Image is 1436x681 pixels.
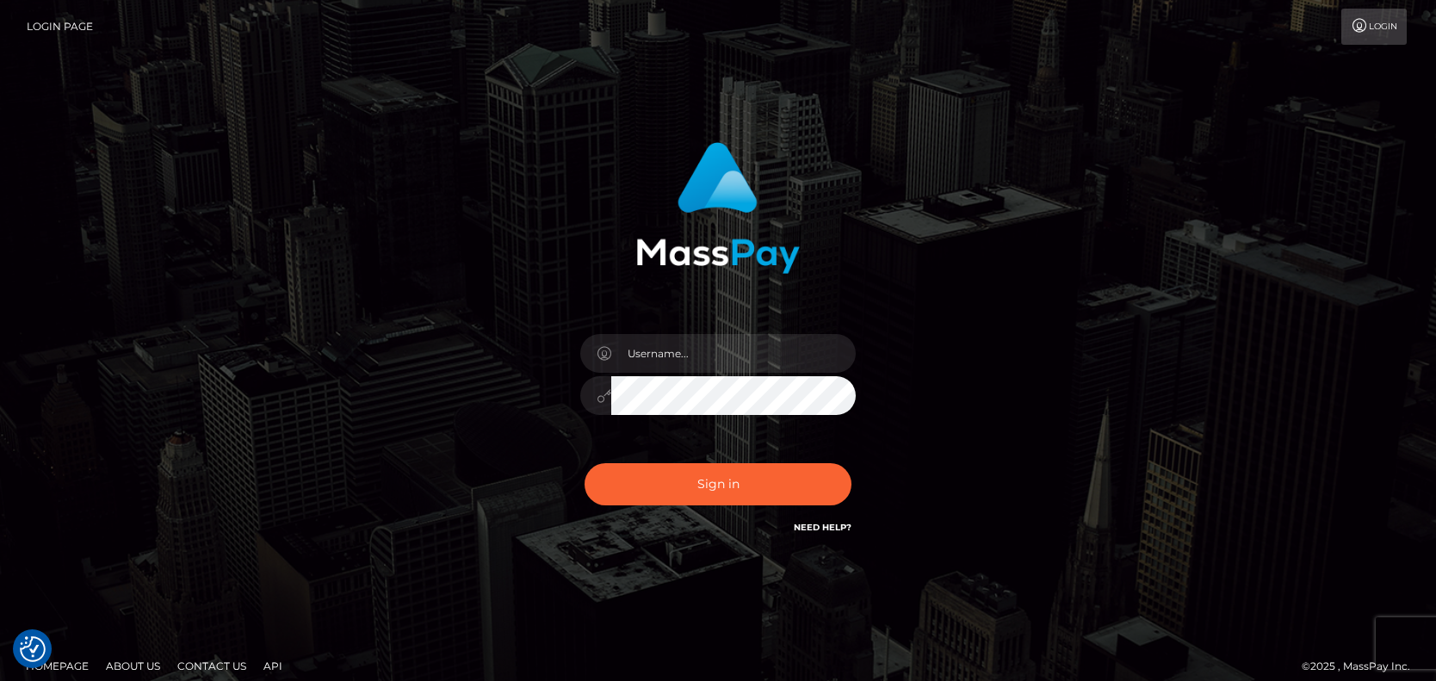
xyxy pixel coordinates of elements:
div: © 2025 , MassPay Inc. [1302,657,1423,676]
a: API [257,653,289,679]
a: Contact Us [170,653,253,679]
input: Username... [611,334,856,373]
a: Homepage [19,653,96,679]
button: Consent Preferences [20,636,46,662]
a: Login [1341,9,1407,45]
a: About Us [99,653,167,679]
img: Revisit consent button [20,636,46,662]
button: Sign in [585,463,851,505]
a: Login Page [27,9,93,45]
img: MassPay Login [636,142,800,274]
a: Need Help? [794,522,851,533]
